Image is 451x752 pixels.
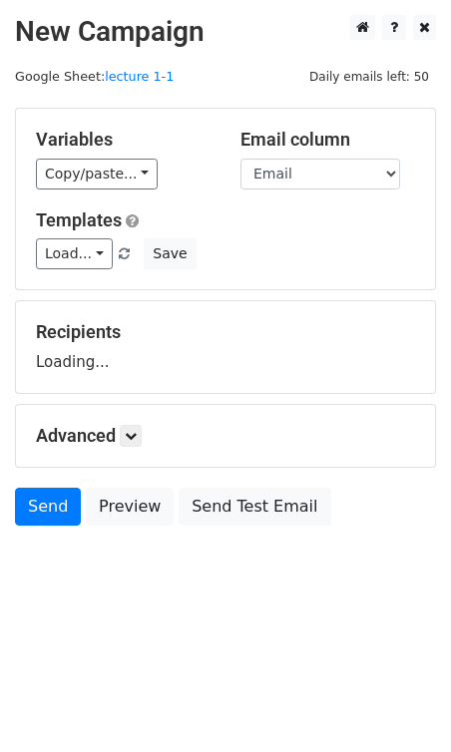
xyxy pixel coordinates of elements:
[36,238,113,269] a: Load...
[36,321,415,373] div: Loading...
[144,238,196,269] button: Save
[105,69,174,84] a: lecture 1-1
[36,425,415,447] h5: Advanced
[36,159,158,189] a: Copy/paste...
[15,488,81,526] a: Send
[36,209,122,230] a: Templates
[179,488,330,526] a: Send Test Email
[302,69,436,84] a: Daily emails left: 50
[240,129,415,151] h5: Email column
[36,129,211,151] h5: Variables
[15,15,436,49] h2: New Campaign
[36,321,415,343] h5: Recipients
[302,66,436,88] span: Daily emails left: 50
[86,488,174,526] a: Preview
[15,69,174,84] small: Google Sheet:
